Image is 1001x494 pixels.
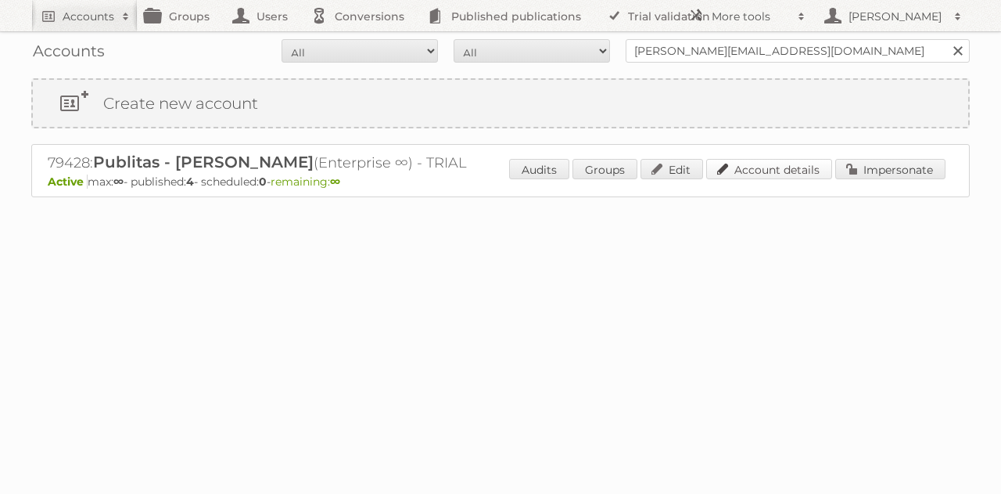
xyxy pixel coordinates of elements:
[509,159,569,179] a: Audits
[48,153,595,173] h2: 79428: (Enterprise ∞) - TRIAL
[48,175,88,189] span: Active
[845,9,946,24] h2: [PERSON_NAME]
[640,159,703,179] a: Edit
[712,9,790,24] h2: More tools
[259,175,267,189] strong: 0
[706,159,832,179] a: Account details
[33,80,968,127] a: Create new account
[572,159,637,179] a: Groups
[271,175,340,189] span: remaining:
[835,159,945,179] a: Impersonate
[48,175,953,189] p: max: - published: - scheduled: -
[113,175,124,189] strong: ∞
[186,175,194,189] strong: 4
[330,175,340,189] strong: ∞
[63,9,114,24] h2: Accounts
[93,153,314,171] span: Publitas - [PERSON_NAME]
